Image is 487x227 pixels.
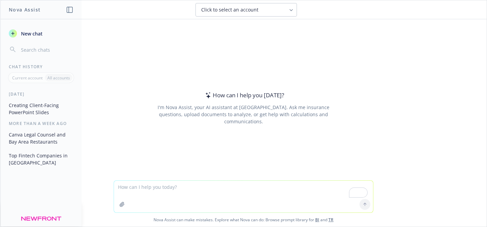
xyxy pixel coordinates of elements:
div: Chat History [1,64,82,70]
a: BI [315,217,319,223]
div: [DATE] [1,91,82,97]
p: All accounts [47,75,70,81]
div: More than a week ago [1,121,82,126]
p: Current account [12,75,43,81]
span: Nova Assist can make mistakes. Explore what Nova can do: Browse prompt library for and [3,213,484,227]
h1: Nova Assist [9,6,41,13]
div: I'm Nova Assist, your AI assistant at [GEOGRAPHIC_DATA]. Ask me insurance questions, upload docum... [148,104,339,125]
span: Click to select an account [201,6,258,13]
textarea: To enrich screen reader interactions, please activate Accessibility in Grammarly extension settings [114,181,373,212]
button: Canva Legal Counsel and Bay Area Restaurants [6,129,76,147]
button: Creating Client-Facing PowerPoint Slides [6,100,76,118]
button: New chat [6,27,76,40]
input: Search chats [20,45,73,54]
button: Click to select an account [195,3,297,17]
div: How can I help you [DATE]? [203,91,284,100]
span: New chat [20,30,43,37]
button: Top Fintech Companies in [GEOGRAPHIC_DATA] [6,150,76,168]
a: TR [328,217,333,223]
